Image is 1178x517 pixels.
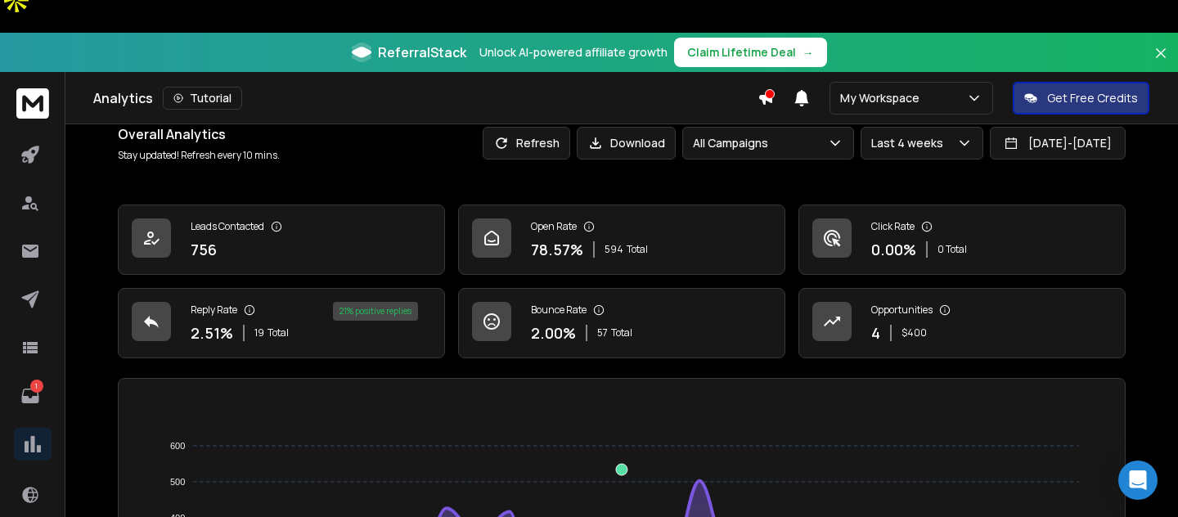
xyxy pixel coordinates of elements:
h1: Overall Analytics [118,124,280,144]
p: Last 4 weeks [871,135,950,151]
button: [DATE]-[DATE] [990,127,1126,160]
p: Leads Contacted [191,220,264,233]
p: Unlock AI-powered affiliate growth [479,44,668,61]
p: Opportunities [871,303,933,317]
div: 21 % positive replies [333,302,418,321]
a: Open Rate78.57%594Total [458,205,785,275]
p: Stay updated! Refresh every 10 mins. [118,149,280,162]
p: 2.00 % [531,321,576,344]
span: 19 [254,326,264,339]
div: Analytics [93,87,758,110]
p: Open Rate [531,220,577,233]
p: 1 [30,380,43,393]
p: My Workspace [840,90,926,106]
p: 4 [871,321,880,344]
span: ReferralStack [378,43,466,62]
a: Click Rate0.00%0 Total [798,205,1126,275]
p: Download [610,135,665,151]
button: Get Free Credits [1013,82,1149,115]
p: $ 400 [901,326,927,339]
span: Total [627,243,648,256]
a: Leads Contacted756 [118,205,445,275]
span: 594 [605,243,623,256]
p: Bounce Rate [531,303,587,317]
p: Click Rate [871,220,915,233]
p: 0.00 % [871,238,916,261]
p: Get Free Credits [1047,90,1138,106]
p: 2.51 % [191,321,233,344]
a: 1 [14,380,47,412]
tspan: 600 [170,441,185,451]
a: Opportunities4$400 [798,288,1126,358]
span: Total [268,326,289,339]
p: 756 [191,238,217,261]
p: Refresh [516,135,560,151]
p: 78.57 % [531,238,583,261]
p: Reply Rate [191,303,237,317]
span: → [803,44,814,61]
p: 0 Total [937,243,967,256]
p: All Campaigns [693,135,775,151]
div: Open Intercom Messenger [1118,461,1158,500]
a: Reply Rate2.51%19Total21% positive replies [118,288,445,358]
button: Refresh [483,127,570,160]
span: 57 [597,326,608,339]
button: Close banner [1150,43,1171,82]
button: Download [577,127,676,160]
span: Total [611,326,632,339]
tspan: 500 [170,477,185,487]
button: Tutorial [163,87,242,110]
button: Claim Lifetime Deal→ [674,38,827,67]
a: Bounce Rate2.00%57Total [458,288,785,358]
